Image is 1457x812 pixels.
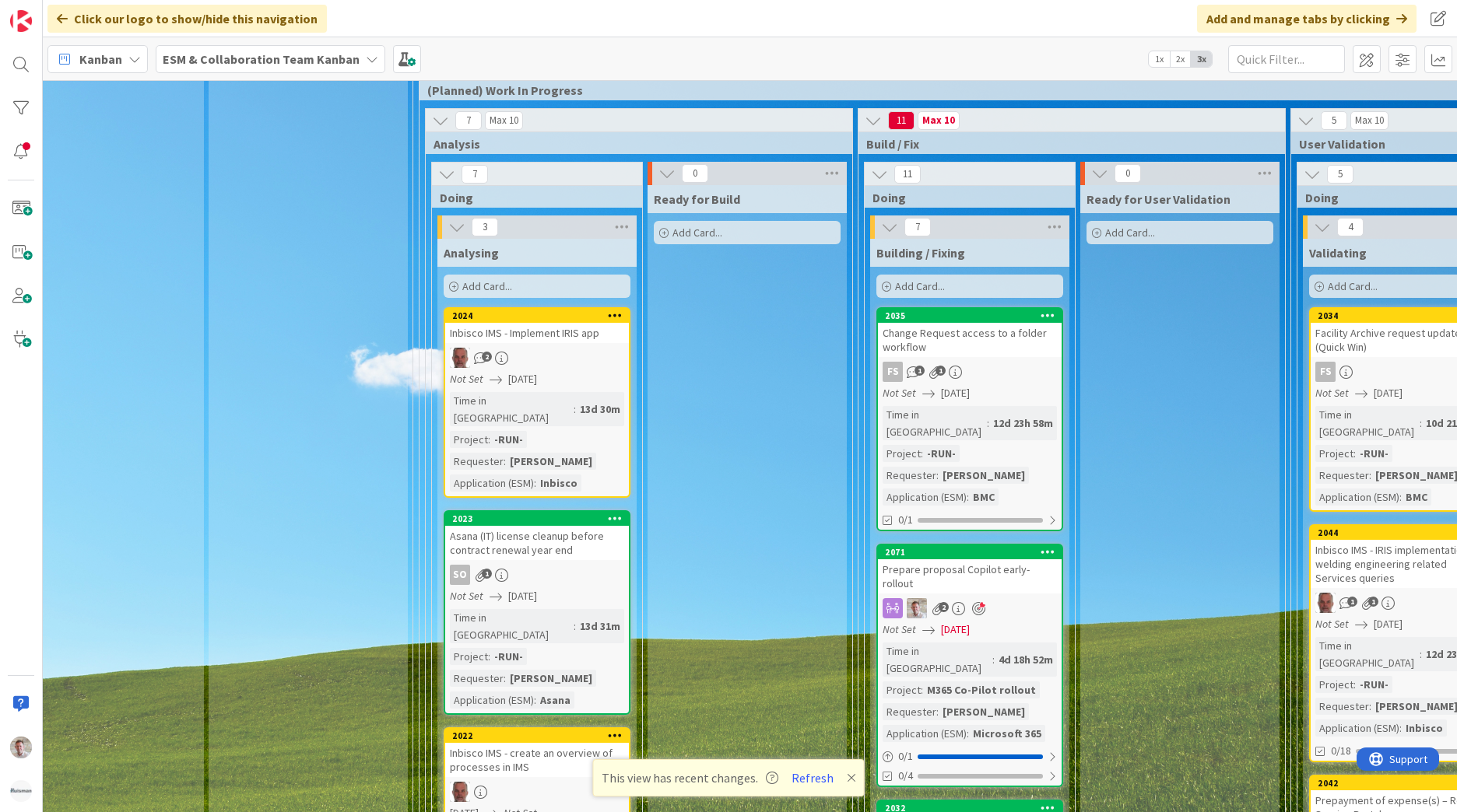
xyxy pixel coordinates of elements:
[1353,445,1356,462] span: :
[895,279,945,293] span: Add Card...
[452,513,629,524] div: 2023
[878,559,1062,593] div: Prepare proposal Copilot early-rollout
[1315,719,1399,737] div: Application (ESM)
[1197,5,1417,33] div: Add and manage tabs by clicking
[883,622,916,636] i: Not Set
[883,445,921,462] div: Project
[488,648,490,665] span: :
[995,651,1057,668] div: 4d 18h 52m
[1228,45,1345,73] input: Quick Filter...
[79,50,122,68] span: Kanban
[907,598,927,618] img: Rd
[450,392,574,426] div: Time in [GEOGRAPHIC_DATA]
[33,2,71,21] span: Support
[878,309,1062,357] div: 2035Change Request access to a folder workflow
[883,386,916,400] i: Not Set
[472,218,498,236] span: 3
[504,670,506,687] span: :
[445,782,629,802] div: HB
[1369,698,1371,715] span: :
[989,415,1057,432] div: 12d 23h 58m
[445,565,629,585] div: SO
[904,218,931,236] span: 7
[488,431,490,448] span: :
[878,598,1062,618] div: Rd
[967,725,969,742] span: :
[534,474,536,492] span: :
[883,362,903,382] div: FS
[10,10,32,32] img: Visit kanbanzone.com
[1087,191,1231,207] span: Ready for User Validation
[883,681,921,698] div: Project
[1315,593,1336,613] img: HB
[969,488,999,506] div: BMC
[786,768,839,788] button: Refresh
[1315,445,1353,462] div: Project
[1374,385,1403,401] span: [DATE]
[672,226,722,240] span: Add Card...
[1309,245,1367,261] span: Validating
[936,703,939,720] span: :
[923,681,1040,698] div: M365 Co-Pilot rollout
[445,743,629,777] div: Inbisco IMS - create an overview of processes in IMS
[921,681,923,698] span: :
[445,309,629,323] div: 2024
[922,117,955,124] div: Max 10
[987,415,989,432] span: :
[602,768,778,787] span: This view has recent changes.
[450,589,483,603] i: Not Set
[1356,676,1392,693] div: -RUN-
[1368,597,1378,607] span: 1
[450,431,488,448] div: Project
[883,488,967,506] div: Application (ESM)
[941,385,970,401] span: [DATE]
[445,323,629,343] div: Inbisco IMS - Implement IRIS app
[452,310,629,321] div: 2024
[885,310,1062,321] div: 2035
[921,445,923,462] span: :
[967,488,969,506] span: :
[1420,646,1422,663] span: :
[898,512,913,528] span: 0/1
[482,352,492,362] span: 2
[490,431,527,448] div: -RUN-
[936,366,946,376] span: 1
[883,725,967,742] div: Application (ESM)
[923,445,960,462] div: -RUN-
[450,782,470,802] img: HB
[1420,415,1422,432] span: :
[1115,164,1141,183] span: 0
[1399,488,1402,506] span: :
[440,190,623,205] span: Doing
[47,5,327,33] div: Click our logo to show/hide this navigation
[506,453,596,470] div: [PERSON_NAME]
[898,768,913,784] span: 0/4
[450,670,504,687] div: Requester
[445,348,629,368] div: HB
[1369,467,1371,484] span: :
[576,401,624,418] div: 13d 30m
[536,474,581,492] div: Inbisco
[445,512,629,526] div: 2023
[1315,617,1349,631] i: Not Set
[506,670,596,687] div: [PERSON_NAME]
[508,588,537,604] span: [DATE]
[490,648,527,665] div: -RUN-
[1321,111,1347,130] span: 5
[10,780,32,802] img: avatar
[876,245,965,261] span: Building / Fixing
[939,703,1029,720] div: [PERSON_NAME]
[1315,637,1420,671] div: Time in [GEOGRAPHIC_DATA]
[888,111,915,130] span: 11
[1315,362,1336,382] div: FS
[445,729,629,777] div: 2022Inbisco IMS - create an overview of processes in IMS
[574,401,576,418] span: :
[445,309,629,343] div: 2024Inbisco IMS - Implement IRIS app
[1337,218,1364,236] span: 4
[444,245,499,261] span: Analysing
[915,366,925,376] span: 1
[883,703,936,720] div: Requester
[455,111,482,130] span: 7
[450,348,470,368] img: HB
[866,136,1266,152] span: Build / Fix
